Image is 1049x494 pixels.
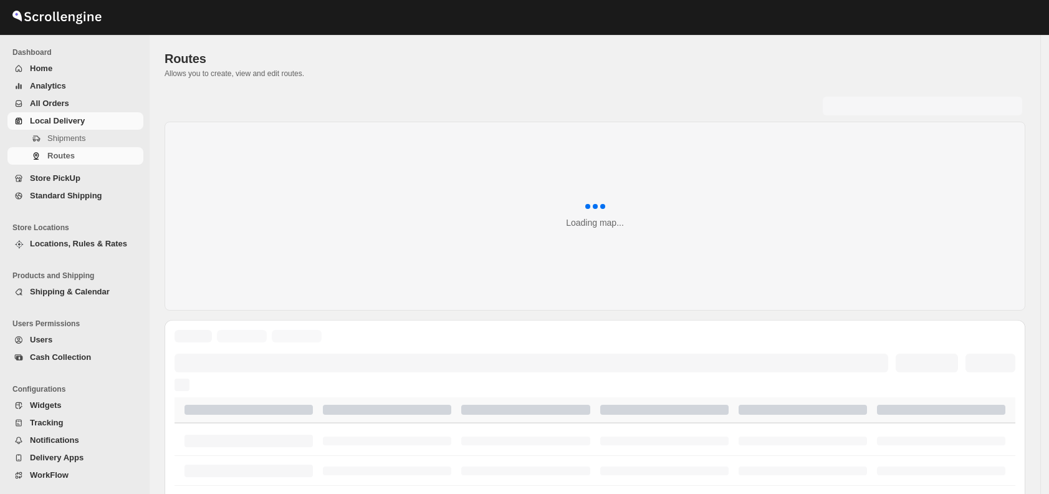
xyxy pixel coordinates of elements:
[30,335,52,344] span: Users
[7,60,143,77] button: Home
[7,432,143,449] button: Notifications
[12,319,143,329] span: Users Permissions
[7,449,143,467] button: Delivery Apps
[30,287,110,296] span: Shipping & Calendar
[7,397,143,414] button: Widgets
[12,384,143,394] span: Configurations
[7,414,143,432] button: Tracking
[30,64,52,73] span: Home
[30,453,84,462] span: Delivery Apps
[30,470,69,480] span: WorkFlow
[7,130,143,147] button: Shipments
[30,99,69,108] span: All Orders
[30,239,127,248] span: Locations, Rules & Rates
[7,235,143,253] button: Locations, Rules & Rates
[165,52,206,65] span: Routes
[165,69,1025,79] p: Allows you to create, view and edit routes.
[30,400,61,410] span: Widgets
[30,116,85,125] span: Local Delivery
[30,173,80,183] span: Store PickUp
[12,47,143,57] span: Dashboard
[30,191,102,200] span: Standard Shipping
[12,271,143,281] span: Products and Shipping
[30,435,79,445] span: Notifications
[7,467,143,484] button: WorkFlow
[30,81,66,90] span: Analytics
[7,77,143,95] button: Analytics
[30,418,63,427] span: Tracking
[12,223,143,233] span: Store Locations
[7,331,143,349] button: Users
[30,352,91,362] span: Cash Collection
[566,216,624,229] div: Loading map...
[7,349,143,366] button: Cash Collection
[47,151,75,160] span: Routes
[7,283,143,301] button: Shipping & Calendar
[7,95,143,112] button: All Orders
[47,133,85,143] span: Shipments
[7,147,143,165] button: Routes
